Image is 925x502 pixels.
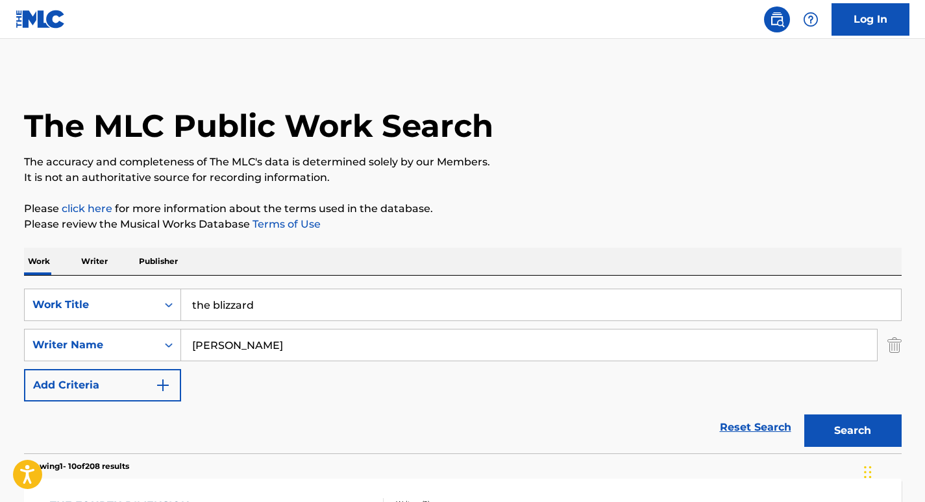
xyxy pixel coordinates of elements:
[32,297,149,313] div: Work Title
[24,154,902,170] p: The accuracy and completeness of The MLC's data is determined solely by our Members.
[77,248,112,275] p: Writer
[804,414,902,447] button: Search
[24,217,902,232] p: Please review the Musical Works Database
[24,248,54,275] p: Work
[24,289,902,453] form: Search Form
[764,6,790,32] a: Public Search
[887,329,902,361] img: Delete Criterion
[769,12,785,27] img: search
[24,201,902,217] p: Please for more information about the terms used in the database.
[24,106,493,145] h1: The MLC Public Work Search
[832,3,909,36] a: Log In
[62,202,112,215] a: click here
[250,218,321,230] a: Terms of Use
[32,337,149,353] div: Writer Name
[803,12,819,27] img: help
[864,453,872,492] div: Drag
[713,413,798,442] a: Reset Search
[16,10,66,29] img: MLC Logo
[135,248,182,275] p: Publisher
[24,170,902,185] p: It is not an authoritative source for recording information.
[155,377,171,393] img: 9d2ae6d4665cec9f34b9.svg
[798,6,824,32] div: Help
[860,440,925,502] iframe: Chat Widget
[24,369,181,401] button: Add Criteria
[24,460,129,472] p: Showing 1 - 10 of 208 results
